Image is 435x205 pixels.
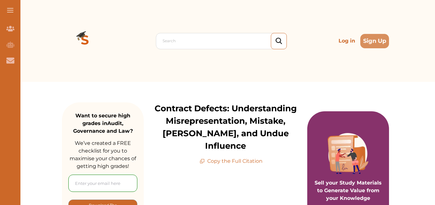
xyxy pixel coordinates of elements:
button: Sign Up [360,34,389,48]
input: Enter your email here [68,175,137,192]
span: We’ve created a FREE checklist for you to maximise your chances of getting high grades! [70,140,136,169]
img: search_icon [276,38,282,44]
p: Contract Defects: Understanding Misrepresentation, Mistake, [PERSON_NAME], and Undue Influence [144,102,307,152]
img: Logo [62,18,108,64]
strong: Want to secure high grades in Audit, Governance and Law ? [73,113,133,134]
p: Copy the Full Citation [200,157,263,165]
p: Log in [336,35,358,47]
img: Purple card image [328,133,369,174]
p: Sell your Study Materials to Generate Value from your Knowledge [314,161,383,202]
